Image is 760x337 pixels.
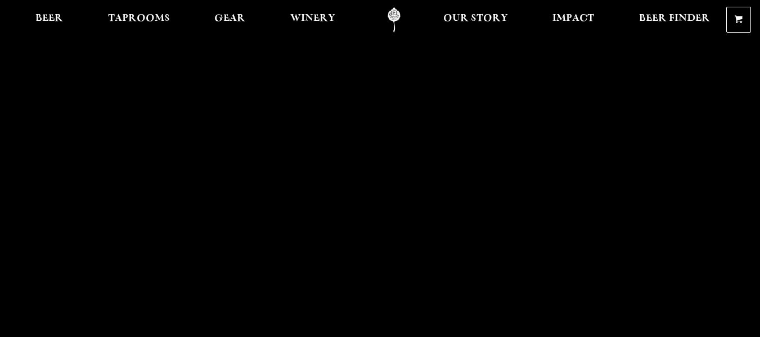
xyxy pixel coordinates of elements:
a: Taprooms [101,7,177,33]
span: Taprooms [108,14,170,23]
span: Gear [214,14,245,23]
span: Winery [290,14,335,23]
a: Beer Finder [632,7,717,33]
span: Beer Finder [639,14,710,23]
a: Beer [28,7,70,33]
a: Winery [283,7,343,33]
span: Our Story [443,14,508,23]
span: Beer [35,14,63,23]
a: Impact [545,7,601,33]
a: Our Story [436,7,515,33]
a: Odell Home [373,7,415,33]
a: Gear [207,7,253,33]
span: Impact [552,14,594,23]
